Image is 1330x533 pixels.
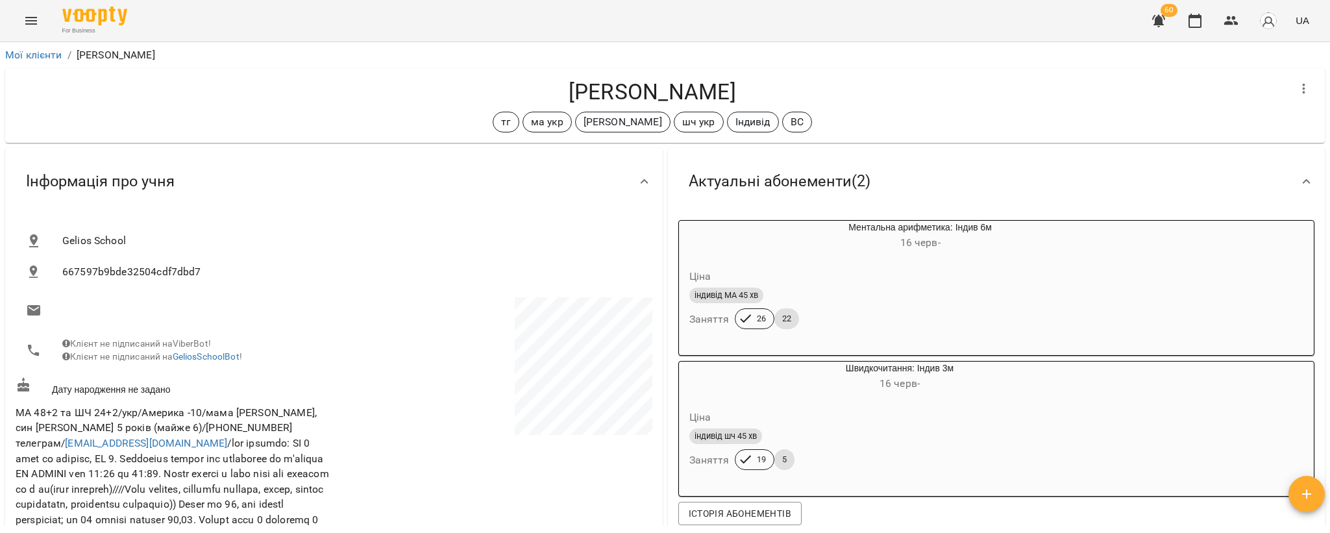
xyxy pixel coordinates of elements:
[679,221,741,252] div: Ментальна арифметика: Індив 6м
[13,375,334,399] div: Дату народження не задано
[727,112,779,132] div: Індивід
[1161,4,1177,17] span: 60
[16,5,47,36] button: Menu
[62,338,211,349] span: Клієнт не підписаний на ViberBot!
[62,233,642,249] span: Gelios School
[501,114,511,130] p: тг
[741,362,1059,393] div: Швидкочитання: Індив 3м
[523,112,572,132] div: ма укр
[62,264,642,280] span: 667597b9bde32504cdf7dbd7
[749,454,774,465] span: 19
[62,351,242,362] span: Клієнт не підписаний на !
[493,112,519,132] div: тг
[900,236,941,249] span: 16 черв -
[679,362,1059,486] button: Швидкочитання: Індив 3м16 черв- Цінаіндивід шч 45 хвЗаняття195
[782,112,812,132] div: ВС
[689,310,730,328] h6: Заняття
[689,408,711,427] h6: Ціна
[735,114,770,130] p: Індивід
[689,171,870,192] span: Актуальні абонементи ( 2 )
[26,171,175,192] span: Інформація про учня
[584,114,662,130] p: [PERSON_NAME]
[749,313,774,325] span: 26
[65,437,227,449] a: [EMAIL_ADDRESS][DOMAIN_NAME]
[68,47,71,63] li: /
[678,502,802,525] button: Історія абонементів
[791,114,804,130] p: ВС
[531,114,563,130] p: ма укр
[689,430,762,442] span: індивід шч 45 хв
[668,148,1325,215] div: Актуальні абонементи(2)
[5,47,1325,63] nav: breadcrumb
[880,377,920,390] span: 16 черв -
[741,221,1100,252] div: Ментальна арифметика: Індив 6м
[1296,14,1309,27] span: UA
[689,290,763,301] span: індивід МА 45 хв
[1259,12,1277,30] img: avatar_s.png
[774,313,799,325] span: 22
[679,362,741,393] div: Швидкочитання: Індив 3м
[16,79,1288,105] h4: [PERSON_NAME]
[679,221,1100,345] button: Ментальна арифметика: Індив 6м16 черв- Цінаіндивід МА 45 хвЗаняття2622
[689,506,791,521] span: Історія абонементів
[5,49,62,61] a: Мої клієнти
[674,112,724,132] div: шч укр
[575,112,671,132] div: [PERSON_NAME]
[1290,8,1314,32] button: UA
[774,454,794,465] span: 5
[682,114,715,130] p: шч укр
[77,47,155,63] p: [PERSON_NAME]
[689,451,730,469] h6: Заняття
[173,351,240,362] a: GeliosSchoolBot
[5,148,663,215] div: Інформація про учня
[689,267,711,286] h6: Ціна
[62,6,127,25] img: Voopty Logo
[62,27,127,35] span: For Business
